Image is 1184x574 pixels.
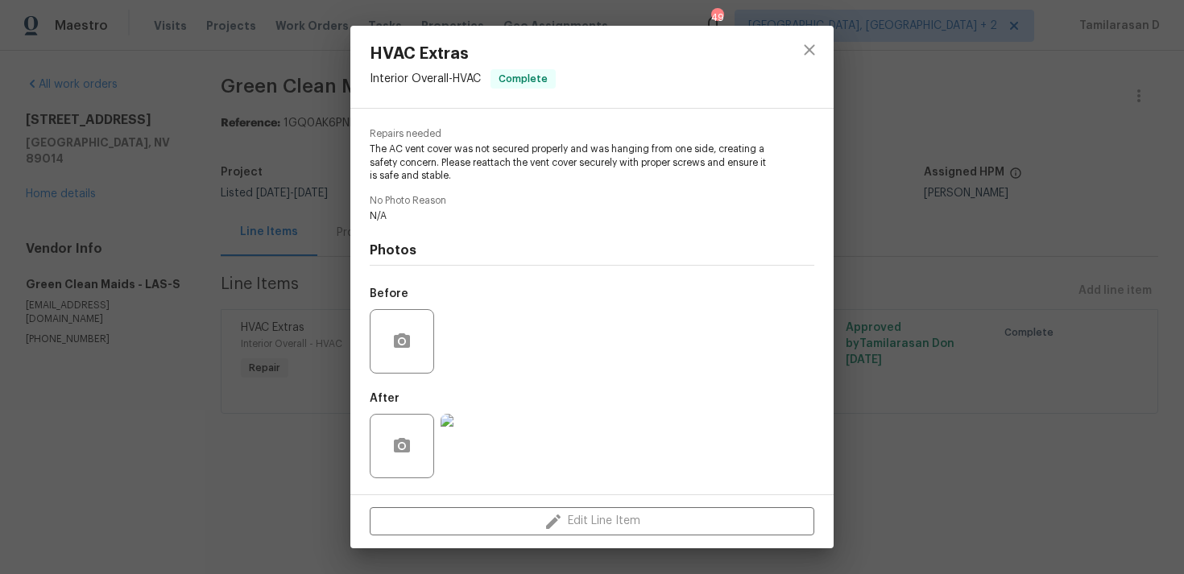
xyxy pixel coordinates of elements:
[370,129,814,139] span: Repairs needed
[790,31,829,69] button: close
[370,242,814,258] h4: Photos
[370,393,399,404] h5: After
[370,288,408,299] h5: Before
[711,10,722,26] div: 49
[370,209,770,223] span: N/A
[370,142,770,183] span: The AC vent cover was not secured properly and was hanging from one side, creating a safety conce...
[370,45,556,63] span: HVAC Extras
[370,196,814,206] span: No Photo Reason
[492,71,554,87] span: Complete
[370,73,481,85] span: Interior Overall - HVAC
